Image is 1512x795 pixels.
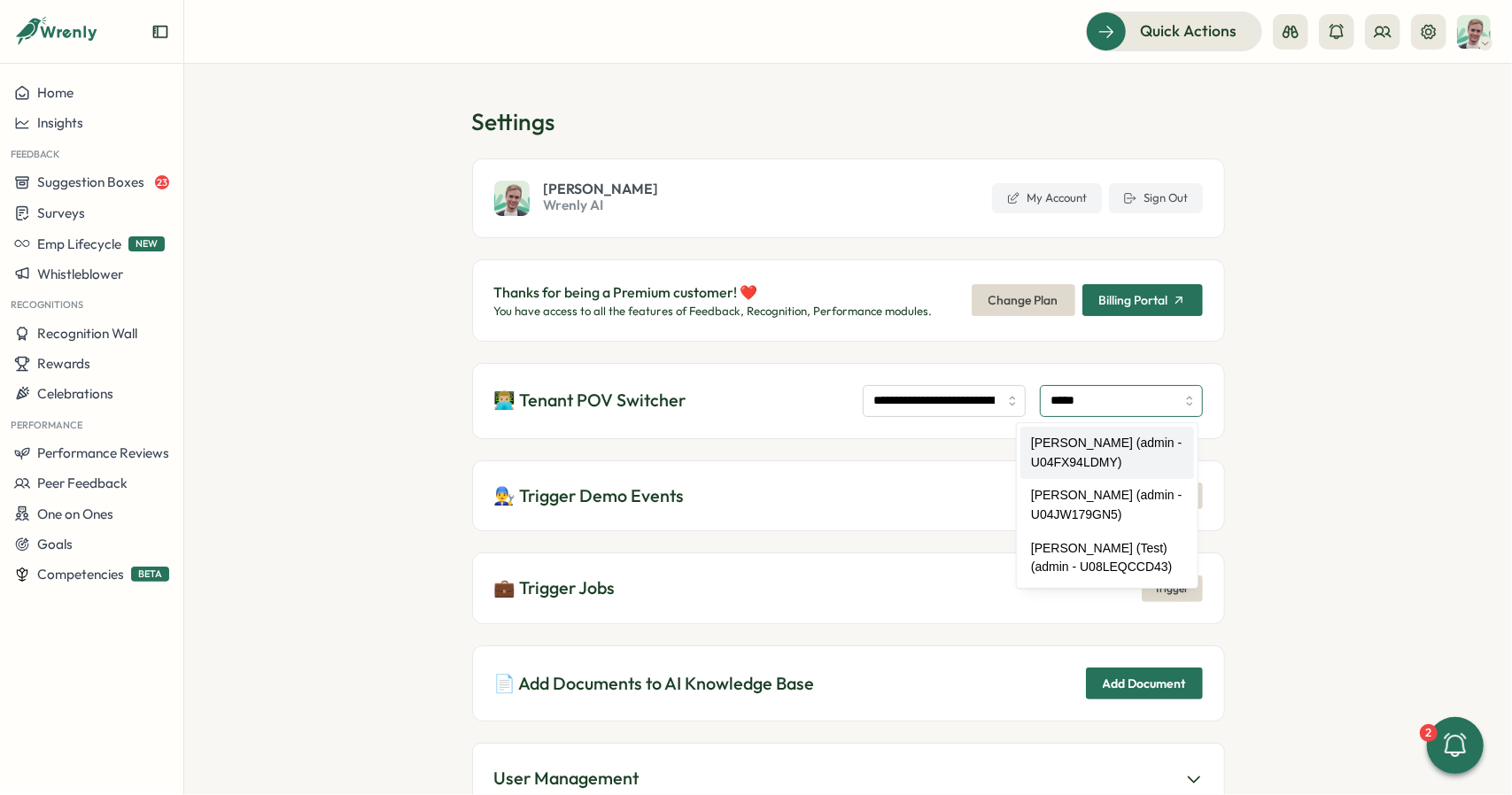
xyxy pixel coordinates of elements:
a: My Account [992,183,1102,213]
p: 📄 Add Documents to AI Knowledge Base [494,670,815,698]
span: [PERSON_NAME] [544,181,659,196]
span: Recognition Wall [37,325,137,342]
span: Sign Out [1144,190,1189,206]
div: 2 [1420,724,1438,742]
span: BETA [131,567,169,582]
span: Competencies [37,566,124,583]
span: NEW [128,236,165,251]
div: [PERSON_NAME] (Test) (admin - U08LEQCCD43) [1020,532,1194,584]
span: 23 [155,175,169,189]
span: Emp Lifecycle [37,235,121,252]
span: Goals [37,536,73,552]
span: Billing Portal [1099,294,1168,306]
p: 👨🏼‍💻 Tenant POV Switcher [494,387,686,414]
h1: Settings [472,106,1225,137]
button: Change Plan [972,284,1075,316]
span: Surveys [37,205,85,221]
button: 2 [1427,717,1484,774]
span: Change Plan [989,285,1058,315]
span: Peer Feedback [37,475,128,491]
span: Quick Actions [1140,19,1237,42]
span: Insights [37,114,83,131]
span: Rewards [37,355,90,372]
span: My Account [1027,190,1088,206]
div: [PERSON_NAME] (admin - U04JW179GN5) [1020,479,1194,531]
div: [PERSON_NAME] (admin - U04FX94LDMY) [1020,427,1194,479]
p: Thanks for being a Premium customer! ❤️ [494,282,933,304]
button: Add Document [1086,668,1203,699]
button: Sign Out [1109,183,1203,213]
span: Whistleblower [37,266,123,282]
span: Wrenly AI [544,196,659,215]
span: Home [37,84,74,101]
span: One on Ones [37,506,113,522]
button: Expand sidebar [151,23,169,41]
span: Celebrations [37,385,113,402]
button: Quick Actions [1086,12,1262,50]
button: User Management [494,765,1203,792]
img: Matt Brooks [494,181,530,216]
p: 💼 Trigger Jobs [494,575,616,602]
span: Performance Reviews [37,444,169,461]
div: User Management [494,765,640,792]
button: Billing Portal [1082,284,1203,316]
span: Add Document [1103,668,1186,699]
img: Matt Brooks [1457,15,1491,49]
p: You have access to all the features of Feedback, Recognition, Performance modules. [494,304,933,320]
span: Suggestion Boxes [37,174,144,190]
p: 👨‍🔧 Trigger Demo Events [494,482,685,510]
